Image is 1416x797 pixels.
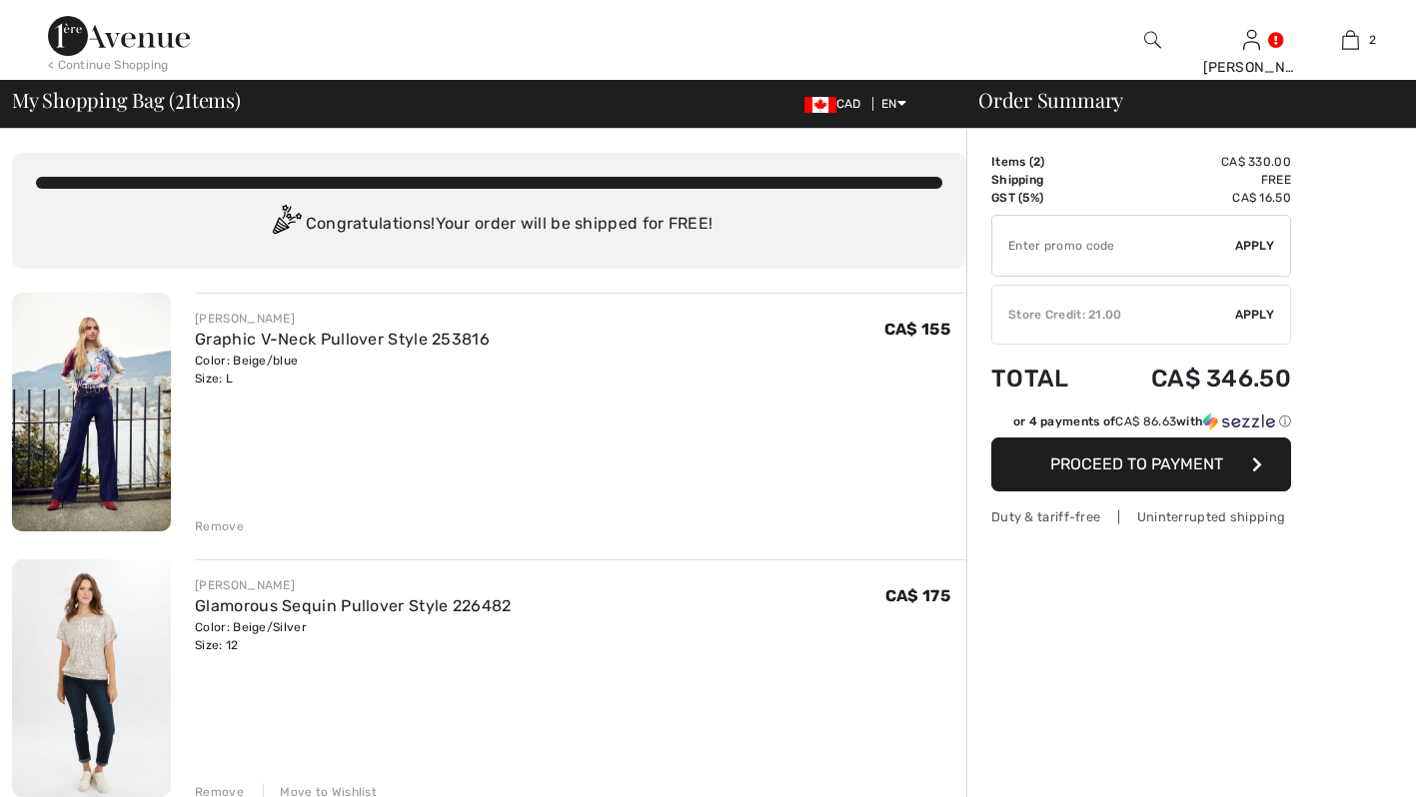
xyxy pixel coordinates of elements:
span: 2 [1033,155,1040,169]
td: CA$ 346.50 [1098,345,1291,412]
a: 2 [1302,28,1399,52]
span: Apply [1235,306,1275,324]
input: Promo code [992,216,1235,276]
td: Free [1098,171,1291,189]
img: 1ère Avenue [48,16,190,56]
img: Canadian Dollar [804,97,836,113]
img: Sezzle [1203,412,1275,430]
span: My Shopping Bag ( Items) [12,90,241,110]
img: Graphic V-Neck Pullover Style 253816 [12,293,171,531]
button: Proceed to Payment [991,437,1291,491]
span: CA$ 175 [885,586,950,605]
div: Color: Beige/Silver Size: 12 [195,618,511,654]
img: My Info [1243,28,1260,52]
span: 2 [1369,31,1376,49]
div: or 4 payments ofCA$ 86.63withSezzle Click to learn more about Sezzle [991,412,1291,437]
td: CA$ 16.50 [1098,189,1291,207]
a: Sign In [1243,30,1260,49]
div: [PERSON_NAME] [1203,57,1300,78]
span: CA$ 86.63 [1115,414,1176,428]
td: CA$ 330.00 [1098,153,1291,171]
span: Proceed to Payment [1050,454,1223,473]
div: Order Summary [954,90,1404,110]
td: Total [991,345,1098,412]
div: Remove [195,517,244,535]
img: My Bag [1342,28,1359,52]
div: or 4 payments of with [1013,412,1291,430]
div: < Continue Shopping [48,56,169,74]
span: CA$ 155 [884,320,950,339]
div: Congratulations! Your order will be shipped for FREE! [36,205,942,245]
td: Shipping [991,171,1098,189]
span: Apply [1235,237,1275,255]
img: Congratulation2.svg [266,205,306,245]
div: Color: Beige/blue Size: L [195,352,490,388]
span: 2 [175,85,185,111]
img: search the website [1144,28,1161,52]
div: Duty & tariff-free | Uninterrupted shipping [991,507,1291,526]
span: EN [881,97,906,111]
a: Graphic V-Neck Pullover Style 253816 [195,330,490,349]
div: [PERSON_NAME] [195,576,511,594]
td: GST (5%) [991,189,1098,207]
div: [PERSON_NAME] [195,310,490,328]
div: Store Credit: 21.00 [992,306,1235,324]
td: Items ( ) [991,153,1098,171]
a: Glamorous Sequin Pullover Style 226482 [195,596,511,615]
span: CAD [804,97,869,111]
